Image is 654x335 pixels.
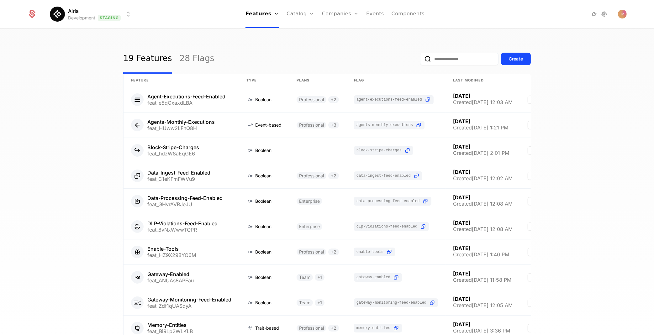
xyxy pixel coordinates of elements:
div: Create [509,56,523,62]
button: Create [501,53,531,65]
button: Open user button [618,10,627,18]
span: Staging [98,15,121,21]
a: 19 Features [123,44,172,74]
img: Airia [50,7,65,22]
th: Plans [289,74,346,87]
button: Select action [528,248,538,256]
th: Type [239,74,289,87]
span: Airia [68,7,79,15]
img: Ivana Popova [618,10,627,18]
button: Select action [528,197,538,205]
button: Select action [528,146,538,154]
button: Select environment [52,7,132,21]
button: Select action [528,121,538,129]
button: Select action [528,222,538,231]
a: 28 Flags [179,44,214,74]
button: Select action [528,273,538,281]
button: Select action [528,172,538,180]
button: Select action [528,299,538,307]
button: Select action [528,324,538,332]
div: Development [68,15,95,21]
a: Integrations [590,10,598,18]
button: Select action [528,96,538,104]
th: Last Modified [446,74,520,87]
a: Settings [600,10,608,18]
th: Flag [346,74,446,87]
th: Feature [124,74,239,87]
